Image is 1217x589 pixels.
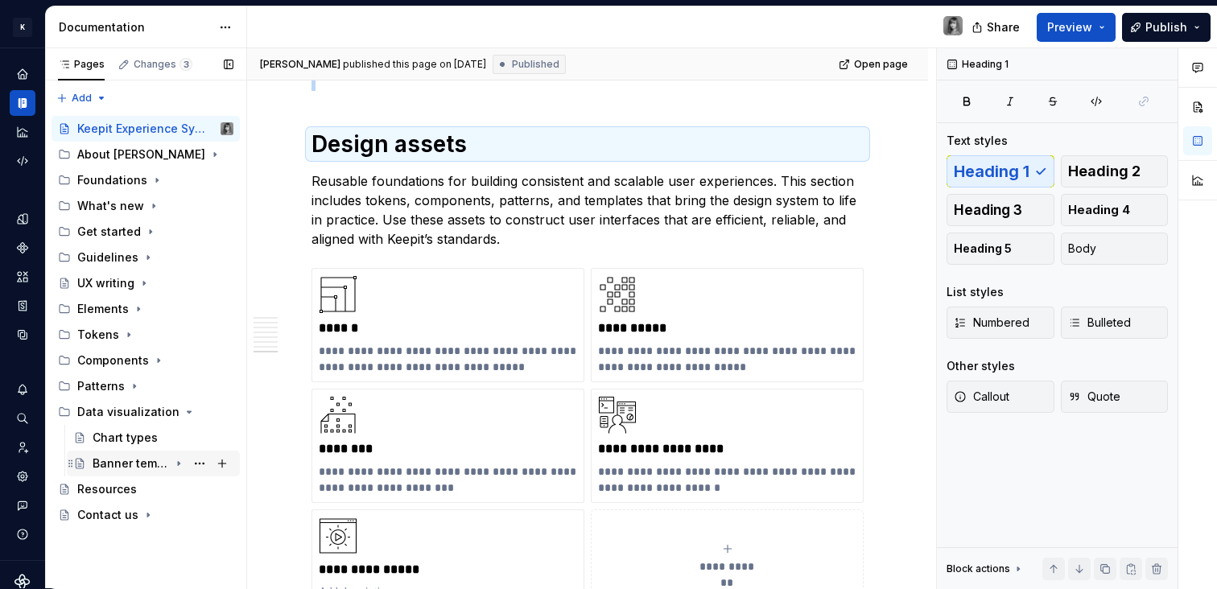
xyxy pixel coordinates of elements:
a: Chart types [67,425,240,451]
a: Settings [10,463,35,489]
div: What's new [52,193,240,219]
span: Add [72,92,92,105]
div: About [PERSON_NAME] [52,142,240,167]
div: Tokens [52,322,240,348]
button: Numbered [947,307,1054,339]
div: Foundations [52,167,240,193]
button: Quote [1061,381,1169,413]
button: Preview [1037,13,1116,42]
button: Bulleted [1061,307,1169,339]
img: Katarzyna Tomżyńska [221,122,233,135]
button: Heading 5 [947,233,1054,265]
a: Documentation [10,90,35,116]
img: 30d95451-b3c3-4b5c-988f-cc0c0bdc08c8.svg [319,517,357,555]
a: Design tokens [10,206,35,232]
div: List styles [947,284,1004,300]
div: Other styles [947,358,1015,374]
div: Patterns [77,378,125,394]
div: Chart types [93,430,158,446]
span: Body [1068,241,1096,257]
button: Add [52,87,112,109]
div: Components [10,235,35,261]
button: Contact support [10,492,35,518]
a: Invite team [10,435,35,460]
a: Home [10,61,35,87]
div: Resources [77,481,137,497]
div: Patterns [52,373,240,399]
img: e7b10519-f0cb-40d2-a561-2de8e5d8cde5.svg [319,275,357,314]
p: Reusable foundations for building consistent and scalable user experiences. This section includes... [311,171,864,249]
h1: Design assets [311,130,864,159]
div: Components [52,348,240,373]
img: d706ec57-23b8-4d1d-81df-c9cddb553cd8.svg [598,275,637,314]
div: Documentation [59,19,211,35]
div: Tokens [77,327,119,343]
img: a30d3aac-a5df-43a1-8c6f-d980ca7fffac.svg [319,396,357,435]
span: Quote [1068,389,1120,405]
div: Elements [52,296,240,322]
button: Body [1061,233,1169,265]
img: 4dc69f4c-3c15-4a24-bda6-4d3946af930e.svg [598,396,637,435]
div: Pages [58,58,105,71]
button: Notifications [10,377,35,402]
div: Contact us [77,507,138,523]
div: Storybook stories [10,293,35,319]
button: Heading 3 [947,194,1054,226]
span: Heading 3 [954,202,1022,218]
span: Callout [954,389,1009,405]
div: Data visualization [77,404,179,420]
span: 3 [179,58,192,71]
button: K [3,10,42,44]
div: What's new [77,198,144,214]
div: Page tree [52,116,240,528]
div: UX writing [77,275,134,291]
span: Open page [854,58,908,71]
div: Data visualization [52,399,240,425]
span: Publish [1145,19,1187,35]
button: Heading 2 [1061,155,1169,187]
button: Heading 4 [1061,194,1169,226]
div: Get started [77,224,141,240]
div: Changes [134,58,192,71]
a: Keepit Experience System: Build. Contribute. Evolve.Katarzyna Tomżyńska [52,116,240,142]
div: Elements [77,301,129,317]
div: Code automation [10,148,35,174]
a: Contact us [52,502,240,528]
span: Heading 4 [1068,202,1130,218]
a: Assets [10,264,35,290]
a: Resources [52,476,240,502]
button: Publish [1122,13,1211,42]
span: Bulleted [1068,315,1131,331]
span: Published [512,58,559,71]
button: Search ⌘K [10,406,35,431]
div: Foundations [77,172,147,188]
div: About [PERSON_NAME] [77,146,205,163]
div: Get started [52,219,240,245]
a: Analytics [10,119,35,145]
div: Components [77,352,149,369]
img: Katarzyna Tomżyńska [943,16,963,35]
button: Share [963,13,1030,42]
div: K [13,18,32,37]
span: Heading 5 [954,241,1012,257]
a: Data sources [10,322,35,348]
button: Callout [947,381,1054,413]
span: Preview [1047,19,1092,35]
span: [PERSON_NAME] [260,58,340,71]
a: Open page [834,53,915,76]
span: Numbered [954,315,1029,331]
a: UX writing [52,270,240,296]
div: Guidelines [52,245,240,270]
span: Share [987,19,1020,35]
